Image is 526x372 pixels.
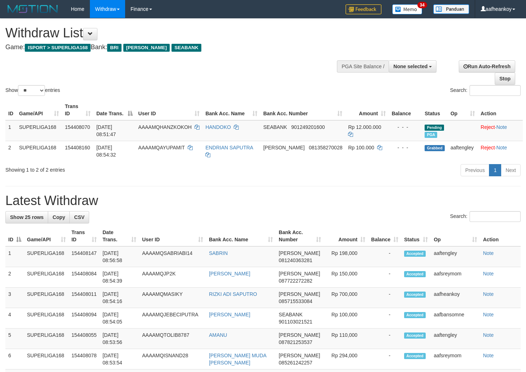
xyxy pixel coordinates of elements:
[69,267,100,288] td: 154408084
[309,145,342,150] span: Copy 081358270028 to clipboard
[5,329,24,349] td: 5
[425,132,437,138] span: Marked by aafromsomean
[368,246,401,267] td: -
[483,332,494,338] a: Note
[346,4,381,14] img: Feedback.jpg
[392,144,419,151] div: - - -
[495,73,515,85] a: Stop
[139,329,206,349] td: AAAAMQTOLIB8787
[100,288,139,308] td: [DATE] 08:54:16
[450,211,521,222] label: Search:
[470,211,521,222] input: Search:
[5,85,60,96] label: Show entries
[337,60,389,73] div: PGA Site Balance /
[425,145,445,151] span: Grabbed
[392,4,422,14] img: Button%20Memo.svg
[478,120,523,141] td: ·
[93,100,136,120] th: Date Trans.: activate to sort column descending
[62,100,93,120] th: Trans ID: activate to sort column ascending
[279,278,312,284] span: Copy 087722272282 to clipboard
[279,291,320,297] span: [PERSON_NAME]
[69,246,100,267] td: 154408147
[69,211,89,223] a: CSV
[209,271,250,276] a: [PERSON_NAME]
[279,332,320,338] span: [PERSON_NAME]
[417,2,427,8] span: 34
[431,267,480,288] td: aafsreymom
[324,267,368,288] td: Rp 150,000
[205,124,231,130] a: HANDOKO
[5,194,521,208] h1: Latest Withdraw
[139,308,206,329] td: AAAAMQJEBECIPUTRA
[431,349,480,369] td: aafsreymom
[501,164,521,176] a: Next
[5,246,24,267] td: 1
[202,100,260,120] th: Bank Acc. Name: activate to sort column ascending
[139,288,206,308] td: AAAAMQMASIKY
[123,44,170,52] span: [PERSON_NAME]
[324,288,368,308] td: Rp 700,000
[138,124,192,130] span: AAAAMQHANZKOKOH
[100,226,139,246] th: Date Trans.: activate to sort column ascending
[5,163,214,173] div: Showing 1 to 2 of 2 entries
[5,226,24,246] th: ID: activate to sort column descending
[5,141,16,161] td: 2
[368,349,401,369] td: -
[5,211,48,223] a: Show 25 rows
[389,100,422,120] th: Balance
[206,226,276,246] th: Bank Acc. Name: activate to sort column ascending
[425,125,444,131] span: Pending
[392,124,419,131] div: - - -
[481,145,495,150] a: Reject
[448,141,478,161] td: aaftengley
[368,267,401,288] td: -
[389,60,436,73] button: None selected
[138,145,185,150] span: AAAAMQAYUPAMIT
[5,120,16,141] td: 1
[404,292,426,298] span: Accepted
[324,246,368,267] td: Rp 198,000
[48,211,70,223] a: Copy
[480,226,521,246] th: Action
[69,349,100,369] td: 154408078
[24,226,69,246] th: Game/API: activate to sort column ascending
[69,288,100,308] td: 154408011
[433,4,469,14] img: panduan.png
[481,124,495,130] a: Reject
[100,308,139,329] td: [DATE] 08:54:05
[279,298,312,304] span: Copy 085715533084 to clipboard
[209,291,257,297] a: RIZKI ADI SAPUTRO
[65,145,90,150] span: 154408160
[368,308,401,329] td: -
[18,85,45,96] select: Showentries
[139,226,206,246] th: User ID: activate to sort column ascending
[345,100,389,120] th: Amount: activate to sort column ascending
[52,214,65,220] span: Copy
[96,124,116,137] span: [DATE] 08:51:47
[205,145,253,150] a: ENDRIAN SAPUTRA
[448,100,478,120] th: Op: activate to sort column ascending
[279,339,312,345] span: Copy 087821253537 to clipboard
[404,271,426,277] span: Accepted
[5,26,343,40] h1: Withdraw List
[279,257,312,263] span: Copy 081240363281 to clipboard
[324,349,368,369] td: Rp 294,000
[478,141,523,161] td: ·
[171,44,201,52] span: SEABANK
[279,312,302,317] span: SEABANK
[393,64,427,69] span: None selected
[69,226,100,246] th: Trans ID: activate to sort column ascending
[483,250,494,256] a: Note
[263,145,305,150] span: [PERSON_NAME]
[368,288,401,308] td: -
[431,226,480,246] th: Op: activate to sort column ascending
[5,100,16,120] th: ID
[431,308,480,329] td: aafbansomne
[483,312,494,317] a: Note
[279,319,312,325] span: Copy 901103021521 to clipboard
[263,124,287,130] span: SEABANK
[404,353,426,359] span: Accepted
[5,267,24,288] td: 2
[24,329,69,349] td: SUPERLIGA168
[24,349,69,369] td: SUPERLIGA168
